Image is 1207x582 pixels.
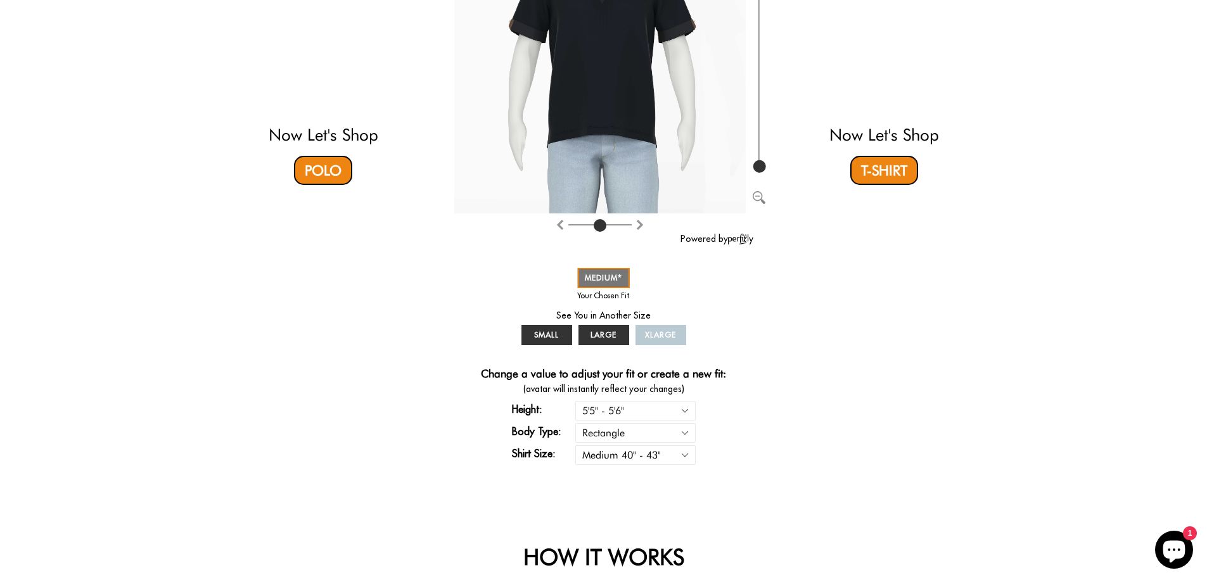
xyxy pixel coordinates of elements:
[521,325,572,345] a: SMALL
[753,189,765,201] button: Zoom out
[753,191,765,204] img: Zoom out
[294,156,352,185] a: Polo
[728,234,753,244] img: perfitly-logo_73ae6c82-e2e3-4a36-81b1-9e913f6ac5a1.png
[454,383,753,396] span: (avatar will instantly reflect your changes)
[512,424,575,439] label: Body Type:
[555,220,565,230] img: Rotate clockwise
[577,268,630,288] a: MEDIUM
[585,273,622,282] span: MEDIUM
[555,217,565,232] button: Rotate clockwise
[635,217,645,232] button: Rotate counter clockwise
[269,125,378,144] a: Now Let's Shop
[850,156,918,185] a: T-Shirt
[591,330,616,339] span: LARGE
[635,325,686,345] a: XLARGE
[512,446,575,461] label: Shirt Size:
[635,220,645,230] img: Rotate counter clockwise
[512,402,575,417] label: Height:
[645,330,676,339] span: XLARGE
[578,325,629,345] a: LARGE
[534,330,559,339] span: SMALL
[829,125,939,144] a: Now Let's Shop
[481,367,726,383] h4: Change a value to adjust your fit or create a new fit:
[1151,531,1197,572] inbox-online-store-chat: Shopify online store chat
[259,543,949,570] h2: HOW IT WORKS
[680,233,753,244] a: Powered by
